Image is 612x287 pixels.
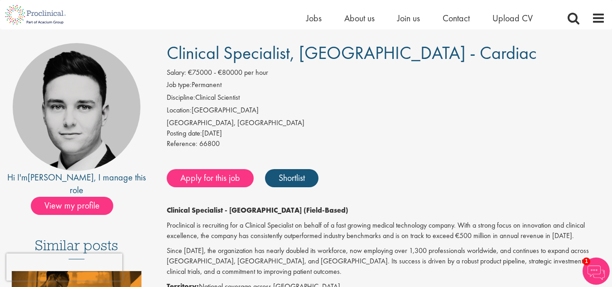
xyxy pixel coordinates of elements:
[31,199,122,210] a: View my profile
[167,80,605,92] li: Permanent
[7,171,146,197] div: Hi I'm , I manage this role
[167,68,186,78] label: Salary:
[167,41,537,64] span: Clinical Specialist, [GEOGRAPHIC_DATA] - Cardiac
[167,139,198,149] label: Reference:
[344,12,375,24] a: About us
[167,80,192,90] label: Job type:
[167,92,195,103] label: Discipline:
[265,169,318,187] a: Shortlist
[167,205,348,215] strong: Clinical Specialist - [GEOGRAPHIC_DATA] (Field-Based)
[28,171,94,183] a: [PERSON_NAME]
[492,12,533,24] a: Upload CV
[167,128,605,139] div: [DATE]
[583,258,610,285] img: Chatbot
[167,169,254,187] a: Apply for this job
[397,12,420,24] a: Join us
[167,118,605,128] div: [GEOGRAPHIC_DATA], [GEOGRAPHIC_DATA]
[35,238,118,259] h3: Similar posts
[167,220,605,241] p: Proclinical is recruiting for a Clinical Specialist on behalf of a fast growing medical technolog...
[167,128,202,138] span: Posting date:
[167,105,192,116] label: Location:
[443,12,470,24] a: Contact
[583,258,590,265] span: 1
[167,105,605,118] li: [GEOGRAPHIC_DATA]
[6,253,122,281] iframe: reCAPTCHA
[13,43,140,171] img: imeage of recruiter Connor Lynes
[306,12,322,24] a: Jobs
[199,139,220,148] span: 66800
[167,246,605,277] p: Since [DATE], the organization has nearly doubled its workforce, now employing over 1,300 profess...
[31,197,113,215] span: View my profile
[188,68,268,77] span: €75000 - €80000 per hour
[167,92,605,105] li: Clinical Scientist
